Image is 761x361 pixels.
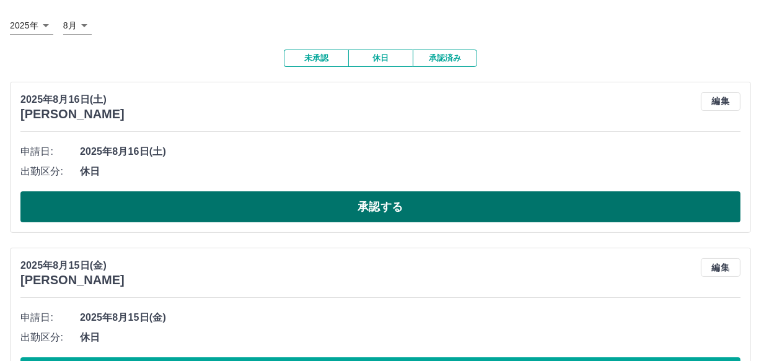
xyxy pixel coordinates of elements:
span: 申請日: [20,310,80,325]
h3: [PERSON_NAME] [20,107,125,121]
h3: [PERSON_NAME] [20,273,125,287]
p: 2025年8月15日(金) [20,258,125,273]
div: 2025年 [10,17,53,35]
button: 休日 [348,50,413,67]
span: 休日 [80,330,741,345]
span: 出勤区分: [20,164,80,179]
span: 休日 [80,164,741,179]
span: 2025年8月15日(金) [80,310,741,325]
span: 出勤区分: [20,330,80,345]
span: 2025年8月16日(土) [80,144,741,159]
p: 2025年8月16日(土) [20,92,125,107]
button: 編集 [701,92,741,111]
button: 未承認 [284,50,348,67]
div: 8月 [63,17,92,35]
button: 編集 [701,258,741,277]
span: 申請日: [20,144,80,159]
button: 承認済み [413,50,477,67]
button: 承認する [20,191,741,222]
